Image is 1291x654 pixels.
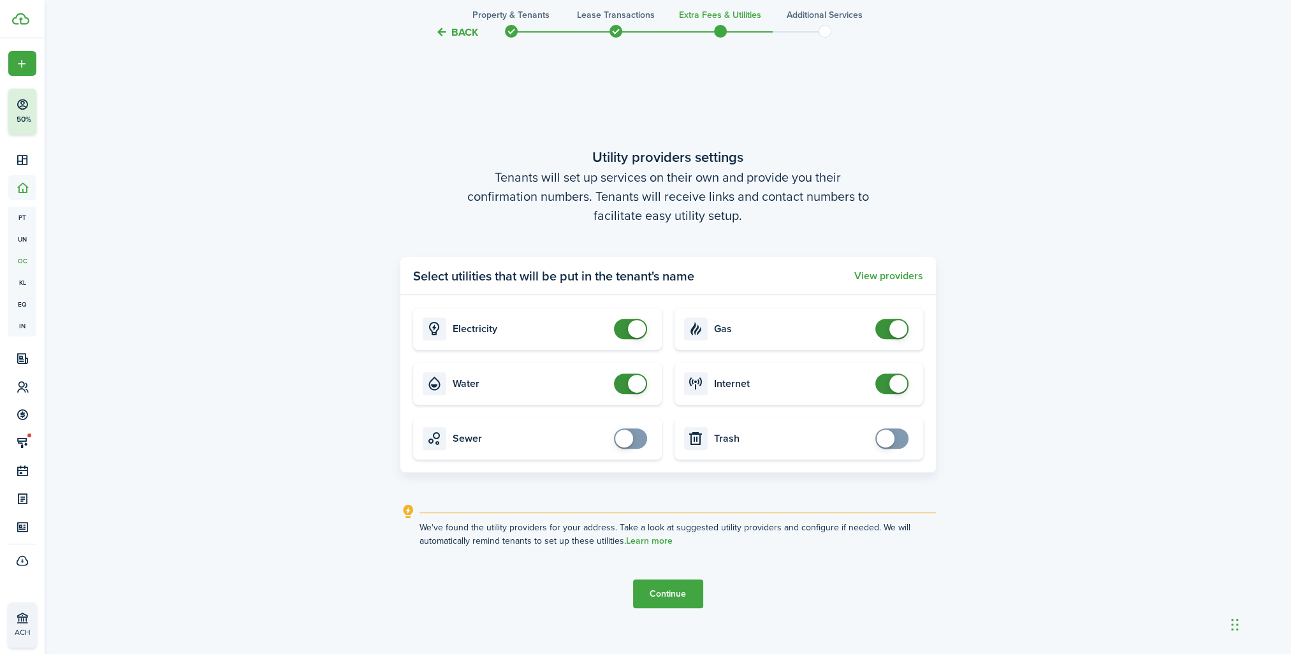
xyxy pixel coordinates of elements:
card-title: Sewer [453,433,608,444]
button: Back [435,25,478,39]
explanation-description: We've found the utility providers for your address. Take a look at suggested utility providers an... [419,521,936,548]
panel-main-title: Select utilities that will be put in the tenant's name [413,266,694,286]
a: eq [8,293,36,315]
card-title: Electricity [453,323,608,335]
button: Open menu [8,51,36,76]
a: ACH [8,602,36,648]
a: Learn more [626,536,673,546]
h3: Extra fees & Utilities [679,8,761,22]
a: pt [8,207,36,228]
iframe: Chat Widget [1227,593,1291,654]
h3: Additional Services [787,8,863,22]
card-title: Gas [714,323,869,335]
h3: Lease Transactions [577,8,655,22]
wizard-step-header-title: Utility providers settings [400,147,936,168]
card-title: Trash [714,433,869,444]
a: kl [8,272,36,293]
p: ACH [15,627,90,638]
button: 50% [8,89,114,134]
a: oc [8,250,36,272]
a: un [8,228,36,250]
img: TenantCloud [12,13,29,25]
div: Drag [1231,606,1239,644]
p: 50% [16,114,32,125]
a: in [8,315,36,337]
card-title: Water [453,378,608,389]
i: outline [400,504,416,520]
button: Continue [633,579,703,608]
card-title: Internet [714,378,869,389]
button: View providers [854,270,923,282]
h3: Property & Tenants [472,8,550,22]
wizard-step-header-description: Tenants will set up services on their own and provide you their confirmation numbers. Tenants wil... [400,168,936,225]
